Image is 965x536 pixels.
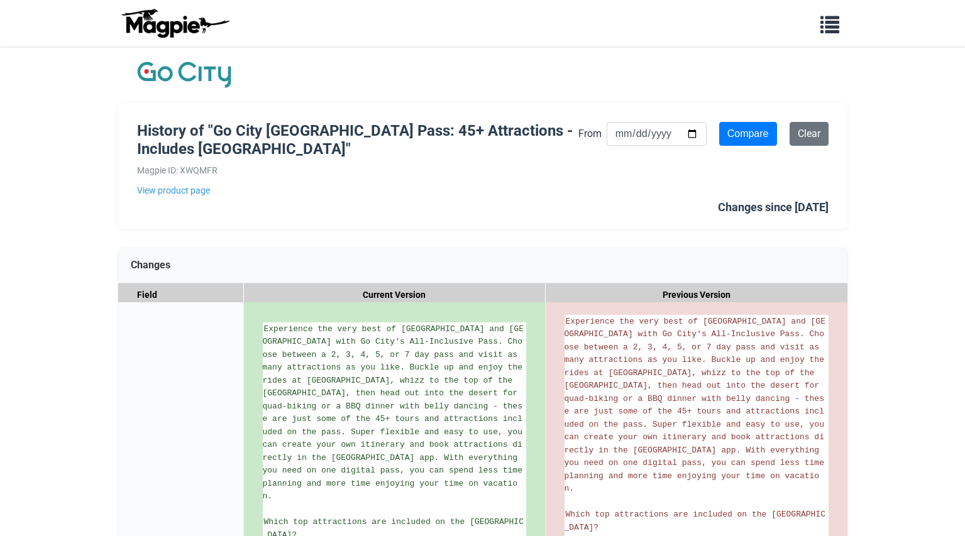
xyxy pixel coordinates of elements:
[565,317,829,494] span: Experience the very best of [GEOGRAPHIC_DATA] and [GEOGRAPHIC_DATA] with Go City's All-Inclusive ...
[244,283,546,307] div: Current Version
[546,283,847,307] div: Previous Version
[137,59,231,90] img: Company Logo
[718,199,829,217] div: Changes since [DATE]
[118,283,244,307] div: Field
[578,126,602,142] label: From
[118,248,847,283] div: Changes
[137,183,578,197] a: View product page
[719,122,777,146] input: Compare
[118,8,231,38] img: logo-ab69f6fb50320c5b225c76a69d11143b.png
[790,122,829,146] a: Clear
[137,122,578,158] h1: History of "Go City [GEOGRAPHIC_DATA] Pass: 45+ Attractions - Includes [GEOGRAPHIC_DATA]"
[137,163,578,177] div: Magpie ID: XWQMFR
[565,510,825,532] span: Which top attractions are included on the [GEOGRAPHIC_DATA]?
[263,324,527,501] span: Experience the very best of [GEOGRAPHIC_DATA] and [GEOGRAPHIC_DATA] with Go City's All-Inclusive ...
